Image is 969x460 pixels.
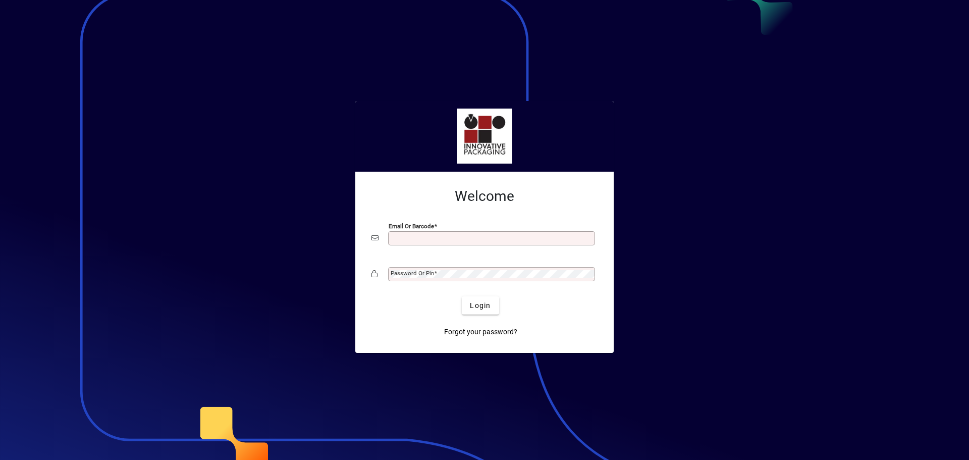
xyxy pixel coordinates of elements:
mat-label: Password or Pin [391,270,434,277]
span: Forgot your password? [444,327,517,337]
a: Forgot your password? [440,323,521,341]
mat-label: Email or Barcode [389,223,434,230]
button: Login [462,296,499,315]
span: Login [470,300,491,311]
h2: Welcome [371,188,598,205]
